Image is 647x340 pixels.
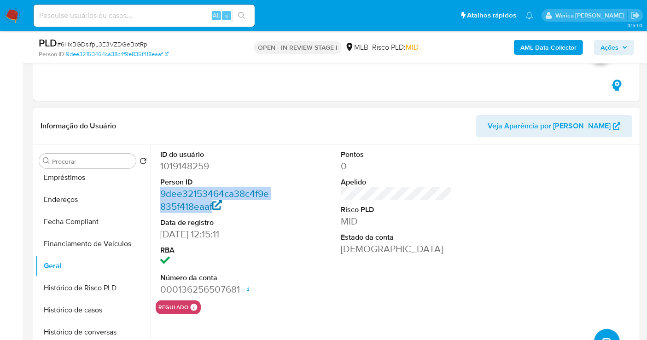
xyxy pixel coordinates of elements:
button: AML Data Collector [514,40,583,55]
input: Pesquise usuários ou casos... [34,10,255,22]
span: Risco PLD: [372,42,419,52]
b: PLD [39,35,57,50]
b: Person ID [39,50,64,58]
button: Geral [35,255,151,277]
dd: 000136256507681 [160,283,272,296]
p: werica.jgaldencio@mercadolivre.com [555,11,627,20]
span: # 6HxBGDsIfpL3E3VZDGeBotRp [57,40,147,49]
button: Histórico de casos [35,299,151,321]
span: Alt [213,11,220,20]
button: Histórico de Risco PLD [35,277,151,299]
dd: [DEMOGRAPHIC_DATA] [341,242,452,255]
dt: Estado da conta [341,232,452,242]
span: Ações [600,40,618,55]
div: MLB [345,42,368,52]
h1: Informação do Usuário [41,121,116,131]
dd: MID [341,215,452,228]
button: Financiamento de Veículos [35,233,151,255]
button: Empréstimos [35,167,151,189]
dt: Pontos [341,150,452,160]
button: Veja Aparência por [PERSON_NAME] [476,115,632,137]
dt: Risco PLD [341,205,452,215]
dt: RBA [160,245,272,255]
a: 9dee32153464ca38c4f9e835f418eaaf [160,187,269,213]
a: 9dee32153464ca38c4f9e835f418eaaf [66,50,169,58]
b: AML Data Collector [520,40,577,55]
input: Procurar [52,157,132,166]
button: Fecha Compliant [35,211,151,233]
dt: ID do usuário [160,150,272,160]
button: Retornar ao pedido padrão [140,157,147,167]
span: s [225,11,228,20]
dt: Data de registro [160,218,272,228]
button: regulado [158,305,188,309]
p: OPEN - IN REVIEW STAGE I [254,41,341,54]
a: Notificações [525,12,533,19]
button: Ações [594,40,634,55]
dt: Apelido [341,177,452,187]
dd: 0 [341,160,452,173]
span: Atalhos rápidos [467,11,516,20]
dd: [DATE] 12:15:11 [160,228,272,241]
span: Veja Aparência por [PERSON_NAME] [488,115,611,137]
dt: Número da conta [160,273,272,283]
span: 3.154.0 [628,22,642,29]
dt: Person ID [160,177,272,187]
button: Procurar [43,157,50,165]
span: MID [406,42,419,52]
button: search-icon [232,9,251,22]
button: Endereços [35,189,151,211]
dd: 1019148259 [160,160,272,173]
a: Sair [630,11,640,20]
